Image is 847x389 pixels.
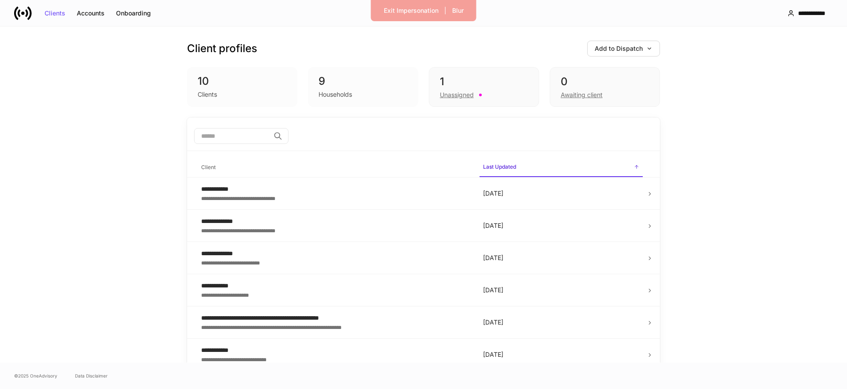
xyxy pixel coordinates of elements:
button: Accounts [71,6,110,20]
div: 0 [561,75,649,89]
button: Clients [39,6,71,20]
div: Awaiting client [561,91,603,99]
div: 9 [319,74,408,88]
div: Accounts [77,10,105,16]
button: Blur [446,4,469,18]
h6: Client [201,163,216,171]
div: Add to Dispatch [595,45,652,52]
div: 1Unassigned [429,67,539,107]
a: Data Disclaimer [75,372,108,379]
span: Client [198,159,472,177]
p: [DATE] [483,221,639,230]
span: Last Updated [480,158,643,177]
div: Unassigned [440,91,474,99]
div: Clients [198,90,217,99]
div: Clients [45,10,65,16]
button: Add to Dispatch [587,41,660,57]
div: Onboarding [116,10,151,16]
div: 10 [198,74,287,88]
p: [DATE] [483,286,639,295]
div: Households [319,90,352,99]
div: Blur [452,8,464,14]
h3: Client profiles [187,42,257,56]
p: [DATE] [483,318,639,327]
h6: Last Updated [483,162,516,171]
button: Onboarding [110,6,157,20]
div: 1 [440,75,528,89]
p: [DATE] [483,253,639,262]
p: [DATE] [483,189,639,198]
p: [DATE] [483,350,639,359]
button: Exit Impersonation [378,4,444,18]
div: Exit Impersonation [384,8,438,14]
span: © 2025 OneAdvisory [14,372,57,379]
div: 0Awaiting client [550,67,660,107]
